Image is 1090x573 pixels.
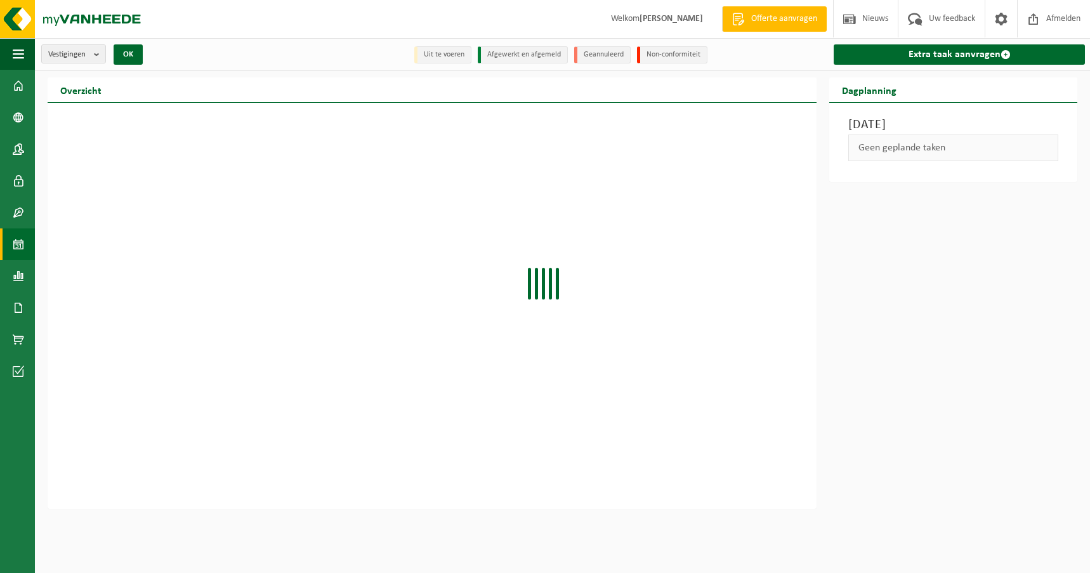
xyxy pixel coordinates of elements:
li: Non-conformiteit [637,46,707,63]
li: Uit te voeren [414,46,471,63]
span: Offerte aanvragen [748,13,820,25]
strong: [PERSON_NAME] [640,14,703,23]
div: Geen geplande taken [848,135,1058,161]
h3: [DATE] [848,115,1058,135]
span: Vestigingen [48,45,89,64]
a: Extra taak aanvragen [834,44,1085,65]
button: OK [114,44,143,65]
h2: Overzicht [48,77,114,102]
li: Geannuleerd [574,46,631,63]
button: Vestigingen [41,44,106,63]
li: Afgewerkt en afgemeld [478,46,568,63]
a: Offerte aanvragen [722,6,827,32]
h2: Dagplanning [829,77,909,102]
